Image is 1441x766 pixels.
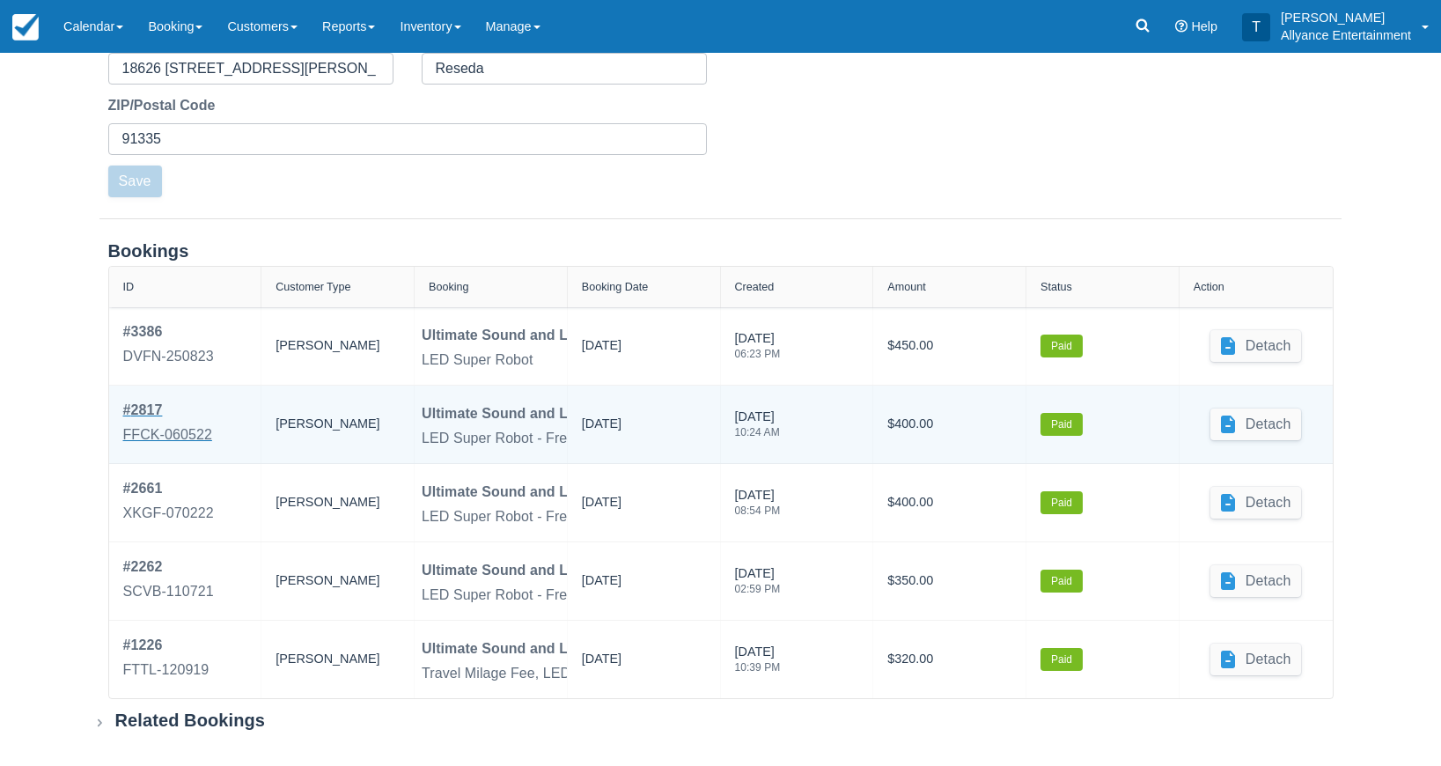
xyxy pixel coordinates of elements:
div: Created [735,281,775,293]
div: Action [1194,281,1224,293]
div: [PERSON_NAME] [276,321,400,371]
div: XKGF-070222 [123,503,214,524]
img: checkfront-main-nav-mini-logo.png [12,14,39,41]
div: Ultimate Sound and Lighting; [PERSON_NAME] [422,325,743,346]
div: Ultimate Sound and Lighting; [PERSON_NAME] [422,403,743,424]
button: Detach [1210,330,1302,362]
button: Detach [1210,644,1302,675]
div: 08:54 PM [735,505,781,516]
div: $350.00 [887,556,1011,606]
div: [DATE] [735,408,780,448]
div: DVFN-250823 [123,346,214,367]
div: T [1242,13,1270,41]
div: Status [1040,281,1072,293]
div: [DATE] [582,415,621,441]
div: Bookings [108,240,1334,262]
div: # 2661 [123,478,214,499]
div: $320.00 [887,635,1011,684]
a: #2817FFCK-060522 [123,400,212,449]
div: # 3386 [123,321,214,342]
div: [PERSON_NAME] [276,635,400,684]
div: # 2817 [123,400,212,421]
div: ID [123,281,135,293]
div: [DATE] [735,564,781,605]
div: [DATE] [582,571,621,598]
div: $400.00 [887,478,1011,527]
label: Paid [1040,570,1083,593]
div: 10:24 AM [735,427,780,438]
a: #2661XKGF-070222 [123,478,214,527]
div: 10:39 PM [735,662,781,673]
div: [PERSON_NAME] [276,400,400,449]
div: SCVB-110721 [123,581,214,602]
div: Related Bookings [115,710,266,732]
p: Allyance Entertainment [1281,26,1411,44]
div: # 2262 [123,556,214,578]
div: LED Super Robot - Free Co2 Canon, Fog Machine and Lazers [422,506,815,527]
div: LED Super Robot [422,350,533,371]
div: Travel Milage Fee, LED Suit - Free Co2 Canon, Fog and Lasers [422,663,824,684]
div: Amount [887,281,925,293]
div: Booking [429,281,469,293]
p: [PERSON_NAME] [1281,9,1411,26]
div: Ultimate Sound and Lighting; [PERSON_NAME] [422,482,743,503]
label: Paid [1040,335,1083,357]
span: Help [1191,19,1217,33]
label: Paid [1040,648,1083,671]
div: Customer Type [276,281,350,293]
div: [DATE] [582,493,621,519]
a: #1226FTTL-120919 [123,635,210,684]
div: [DATE] [582,650,621,676]
label: ZIP/Postal Code [108,95,223,116]
button: Detach [1210,487,1302,519]
label: Paid [1040,413,1083,436]
div: [DATE] [735,643,781,683]
div: [PERSON_NAME] [276,556,400,606]
div: Ultimate Sound and Lighting; [PERSON_NAME] [422,638,743,659]
div: Ultimate Sound and Lioghting; [PERSON_NAME] [422,560,752,581]
a: #2262SCVB-110721 [123,556,214,606]
div: [PERSON_NAME] [276,478,400,527]
div: $450.00 [887,321,1011,371]
div: FTTL-120919 [123,659,210,681]
label: Paid [1040,491,1083,514]
i: Help [1175,20,1187,33]
div: # 1226 [123,635,210,656]
div: [DATE] [735,486,781,527]
div: $400.00 [887,400,1011,449]
div: 02:59 PM [735,584,781,594]
div: FFCK-060522 [123,424,212,446]
div: LED Super Robot - Free Co2 Canon, Fog Machine and Lazers [422,585,815,606]
div: LED Super Robot - Free Co2 Canon, Fog Machine and Lazers [422,428,815,449]
button: Detach [1210,565,1302,597]
div: [DATE] [582,336,621,363]
div: Booking Date [582,281,649,293]
a: #3386DVFN-250823 [123,321,214,371]
button: Detach [1210,409,1302,440]
div: 06:23 PM [735,349,781,359]
div: [DATE] [735,329,781,370]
